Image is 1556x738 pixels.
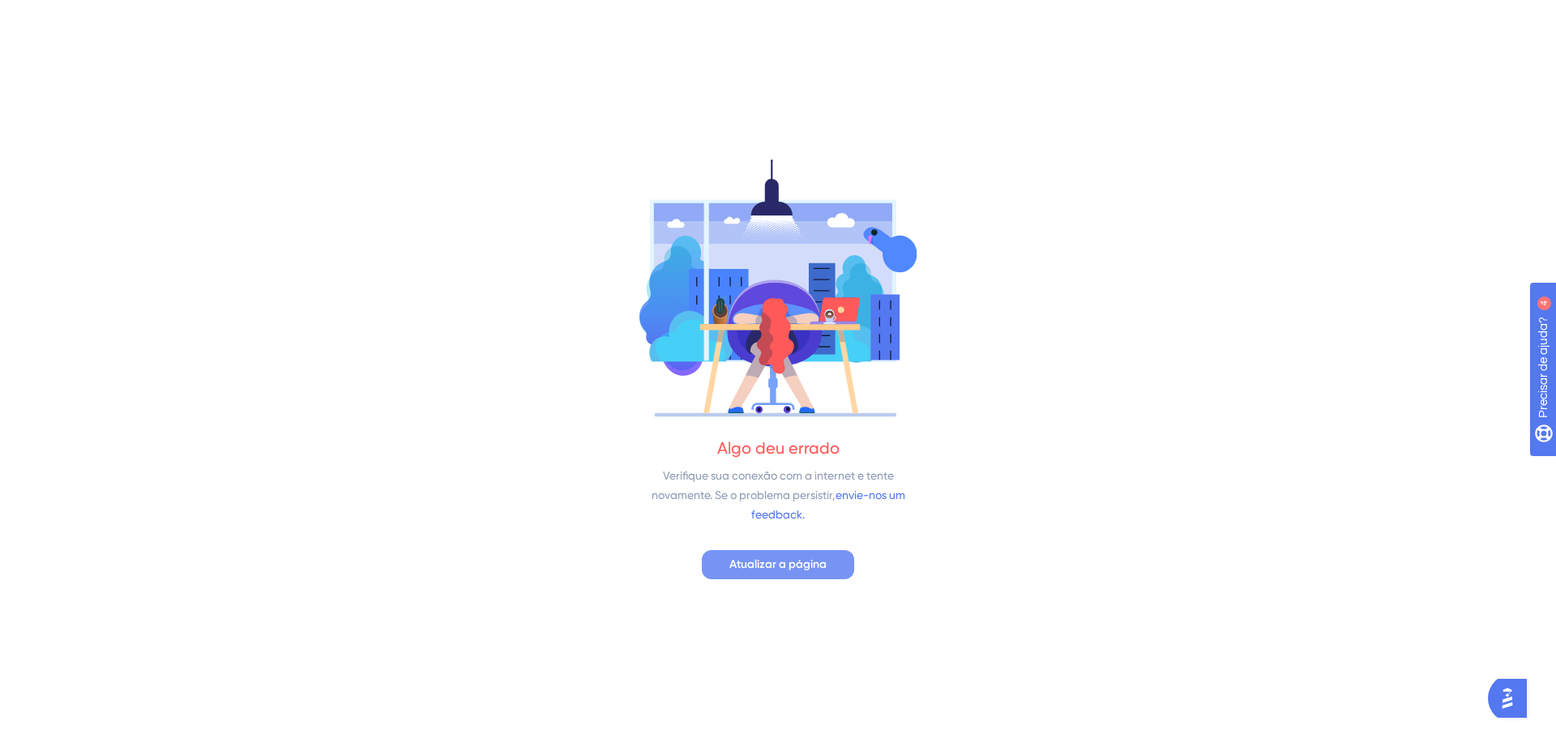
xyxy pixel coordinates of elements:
font: Algo deu errado [717,438,840,458]
iframe: Iniciador do Assistente de IA do UserGuiding [1488,674,1537,723]
font: Precisar de ajuda? [38,7,139,19]
button: Atualizar a página [702,550,854,579]
font: envie-nos um feedback. [751,488,905,521]
font: Atualizar a página [729,557,827,571]
font: Verifique sua conexão com a internet e tente novamente. Se o problema persistir, [652,469,894,501]
font: 4 [151,10,156,19]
